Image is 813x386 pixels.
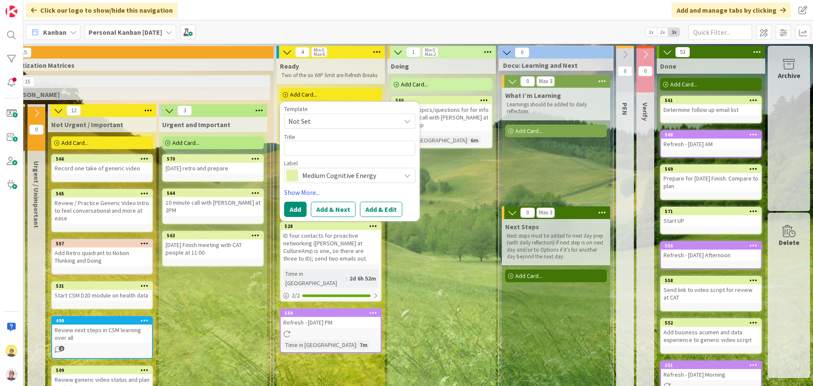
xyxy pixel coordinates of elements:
[282,72,380,79] p: Two of the six WIP limit are Refresh Breaks
[392,97,492,131] div: 560Prepare topics/questions for for info interview call with [PERSON_NAME] at CultureAmp
[618,66,632,76] span: 0
[163,189,263,216] div: 56410 minute call with [PERSON_NAME] at 2PM
[668,28,680,36] span: 3x
[163,163,263,174] div: [DATE] retro and prepare
[281,290,381,301] div: 2/2
[162,154,264,182] a: 570[DATE] retro and prepare
[520,208,535,218] span: 0
[779,237,799,247] div: Delete
[503,61,603,69] span: Docu: Learning and Next
[665,320,761,326] div: 552
[32,161,41,228] span: Urgent / Unimportant
[66,106,81,116] span: 12
[391,62,409,70] span: Doing
[675,47,690,57] span: 53
[288,116,394,127] span: Not Set
[661,131,761,139] div: 568
[163,232,263,239] div: 563
[539,79,552,83] div: Max 3
[52,317,152,343] div: 499Review next steps in CSM learning over all
[52,190,152,224] div: 565Review / Practice Generic Video Intro to feel conversational and more at ease
[539,211,552,215] div: Max 3
[162,189,264,224] a: 56410 minute call with [PERSON_NAME] at 2PM
[283,269,346,288] div: Time in [GEOGRAPHIC_DATA]
[51,154,153,182] a: 566Record one take of generic video
[661,208,761,226] div: 571Start UP
[347,274,378,283] div: 2d 6h 52m
[285,310,381,316] div: 559
[163,197,263,216] div: 10 minute call with [PERSON_NAME] at 2PM
[52,282,152,301] div: 531Start CSM D2D module on health data
[163,232,263,258] div: 563[DATE] Finish meeting with CAT people at 11:00
[645,28,657,36] span: 1x
[661,165,761,173] div: 569
[357,340,370,350] div: 7m
[661,173,761,192] div: Prepare for [DATE] Finish: Compare to plan
[314,48,324,52] div: Min 0
[661,361,761,380] div: 551Refresh - [DATE] Morning
[280,308,382,353] a: 559Refresh - [DATE] PMTime in [GEOGRAPHIC_DATA]:7m
[661,284,761,303] div: Send link to video script for review at CAT
[284,133,295,141] label: Title
[425,52,436,56] div: Max 2
[29,125,44,135] span: 0
[661,139,761,150] div: Refresh - [DATE] AM
[657,28,668,36] span: 2x
[661,327,761,345] div: Add business acumen and data experience to generic video script
[59,346,64,351] span: 1
[665,243,761,249] div: 556
[660,207,762,234] a: 571Start UP
[395,97,492,103] div: 560
[6,345,17,357] img: JW
[295,47,310,57] span: 4
[665,278,761,283] div: 558
[672,3,791,18] div: Add and manage tabs by clicking
[177,106,192,116] span: 3
[661,97,761,104] div: 561
[20,77,35,87] span: 15
[392,97,492,104] div: 560
[56,318,152,324] div: 499
[661,319,761,327] div: 552
[6,6,17,17] img: Visit kanbanzone.com
[284,106,308,112] span: Template
[167,156,263,162] div: 570
[56,283,152,289] div: 531
[51,316,153,359] a: 499Review next steps in CSM learning over all
[661,208,761,215] div: 571
[281,309,381,328] div: 559Refresh - [DATE] PM
[507,233,605,260] p: Next steps must be added to next day prep (with daily reflection) if next step is on next day and...
[661,277,761,303] div: 558Send link to video script for review at CAT
[290,91,317,98] span: Add Card...
[515,127,542,135] span: Add Card...
[52,317,152,325] div: 499
[661,319,761,345] div: 552Add business acumen and data experience to generic video script
[661,97,761,115] div: 561Determine follow up email list
[6,369,17,380] img: avatar
[167,190,263,196] div: 564
[51,120,123,129] span: Not Urgent / Important
[167,233,263,239] div: 563
[689,25,752,40] input: Quick Filter...
[163,155,263,163] div: 570
[56,241,152,247] div: 557
[52,163,152,174] div: Record one take of generic video
[52,240,152,247] div: 557
[56,156,152,162] div: 566
[281,222,381,230] div: 528
[172,139,199,147] span: Add Card...
[52,240,152,266] div: 557Add Retro quadrant to Notion Thinking and Doing
[621,103,629,115] span: PEN
[661,242,761,250] div: 556
[356,340,357,350] span: :
[51,239,153,275] a: 557Add Retro quadrant to Notion Thinking and Doing
[661,361,761,369] div: 551
[52,325,152,343] div: Review next steps in CSM learning over all
[425,48,435,52] div: Min 0
[660,164,762,200] a: 569Prepare for [DATE] Finish: Compare to plan
[661,104,761,115] div: Determine follow up email list
[670,81,697,88] span: Add Card...
[665,208,761,214] div: 571
[52,290,152,301] div: Start CSM D2D module on health data
[283,340,356,350] div: Time in [GEOGRAPHIC_DATA]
